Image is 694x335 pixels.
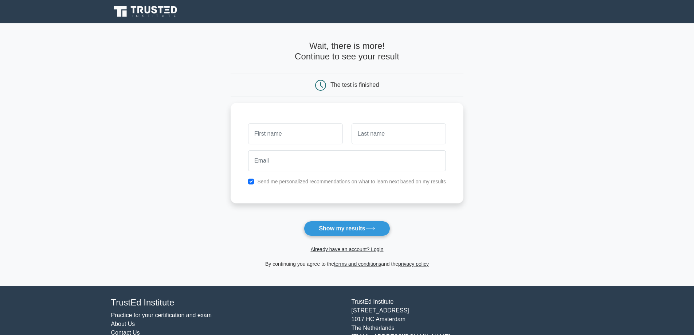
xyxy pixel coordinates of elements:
a: terms and conditions [334,261,381,267]
a: Already have an account? Login [310,246,383,252]
h4: TrustEd Institute [111,297,343,308]
div: By continuing you agree to the and the [226,260,468,268]
a: About Us [111,321,135,327]
label: Send me personalized recommendations on what to learn next based on my results [257,179,446,184]
h4: Wait, there is more! Continue to see your result [231,41,463,62]
input: First name [248,123,342,144]
input: Last name [352,123,446,144]
input: Email [248,150,446,171]
div: The test is finished [330,82,379,88]
a: privacy policy [398,261,429,267]
button: Show my results [304,221,390,236]
a: Practice for your certification and exam [111,312,212,318]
